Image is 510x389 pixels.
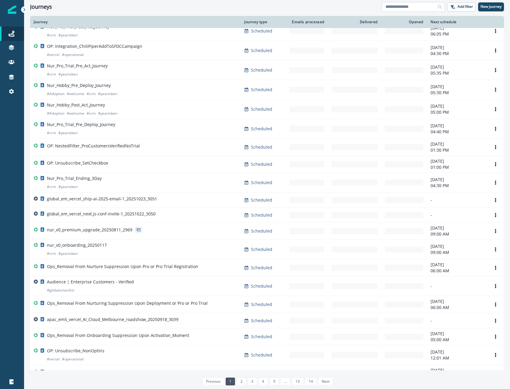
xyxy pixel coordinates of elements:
[491,350,500,360] button: Options
[47,227,132,233] p: nur_v0_premium_upgrade_20250811_2969
[431,262,484,268] p: [DATE]
[431,331,484,337] p: [DATE]
[47,102,105,108] p: Nur_Hobby_Post_Act_Journey
[251,28,272,34] p: Scheduled
[47,43,142,49] p: OP: Integration_ChiliPiperAddToSFDCCampaign
[431,51,484,57] p: 04:30 PM
[491,124,500,133] button: Options
[431,147,484,153] p: 01:30 PM
[431,177,484,183] p: [DATE]
[431,249,484,255] p: 09:00 AM
[47,143,140,149] p: OP: NestedFilter_ProCustomersVerifiedNoTrial
[251,87,272,93] p: Scheduled
[431,103,484,109] p: [DATE]
[47,369,198,375] p: Click tracking for global_em_vercel_ship-fup-1-Fortune_500_20250721_2922
[431,129,484,135] p: 04:40 PM
[431,45,484,51] p: [DATE]
[258,378,268,385] a: Page 4
[251,180,272,186] p: Scheduled
[30,296,504,313] a: Ops_Removal From Nurturing Suppression Upon Deployment or Pro or Pro TrialScheduled-[DATE]06:00 A...
[47,32,56,38] p: # crm
[431,283,484,289] p: -
[491,263,500,272] button: Options
[251,301,272,307] p: Scheduled
[47,71,56,77] p: # crm
[385,20,423,24] div: Opened
[251,144,272,150] p: Scheduled
[47,300,208,306] p: Ops_Removal From Nurturing Suppression Upon Deployment or Pro or Pro Trial
[447,2,476,11] button: Add filter
[305,378,317,385] a: Page 14
[431,158,484,164] p: [DATE]
[236,378,246,385] a: Page 2
[47,316,178,323] p: apac_em5_vercel_AI_Cloud_Melbourne_roadshow_20250918_3039
[47,196,157,202] p: global_em_vercel_ship-ai-2025-email-1_20251023_3051
[431,337,484,343] p: 05:00 AM
[431,31,484,37] p: 06:05 PM
[251,246,272,252] p: Scheduled
[248,378,257,385] a: Page 3
[30,223,504,240] a: nur_v0_premium_upgrade_20250811_2969Scheduled-[DATE]09:00 AMOptions
[30,173,504,193] a: Nur_Pro_Trial_Ending_3Day#crm#yeartokenScheduled-[DATE]04:30 PMOptions
[280,378,290,385] a: Jump forward
[47,251,56,257] p: # crm
[431,225,484,231] p: [DATE]
[491,282,500,291] button: Options
[251,265,272,271] p: Scheduled
[251,67,272,73] p: Scheduled
[47,242,107,248] p: nur_v0_onboarding_20250117
[30,328,504,345] a: Ops_Removal From Onboarding Suppression Upon Activation_MomentScheduled-[DATE]05:00 AMOptions
[30,4,52,10] h1: Journeys
[431,123,484,129] p: [DATE]
[47,348,104,354] p: OP: Unsubscribe_NonOptIns
[62,52,84,58] p: # operational
[30,313,504,328] a: apac_em5_vercel_AI_Cloud_Melbourne_roadshow_20250918_3039Scheduled--Options
[58,251,78,257] p: # yeartoken
[431,243,484,249] p: [DATE]
[30,240,504,259] a: nur_v0_onboarding_20250117#crm#yeartokenScheduled-[DATE]09:00 AMOptions
[47,122,115,128] p: Nur_Pro_Trial_Pre_Deploy_Journey
[8,5,16,14] img: Inflection
[431,212,484,218] p: -
[47,264,198,270] p: Ops_Removal From Nurture Suppression Upon Pro or Pro Trial Registration
[87,91,96,97] p: # crm
[458,5,473,9] p: Add filter
[47,184,56,190] p: # crm
[491,227,500,236] button: Options
[47,63,108,69] p: Nur_Pro_Trial_Pre_Act_Journey
[431,367,484,373] p: [DATE]
[270,378,279,385] a: Page 5
[251,161,272,167] p: Scheduled
[431,25,484,31] p: [DATE]
[251,352,272,358] p: Scheduled
[491,46,500,55] button: Options
[491,369,500,378] button: Options
[491,196,500,205] button: Options
[30,259,504,276] a: Ops_Removal From Nurture Suppression Upon Pro or Pro Trial RegistrationScheduled-[DATE]06:00 AMOp...
[47,287,74,293] p: # globalsmartlist
[478,2,504,11] button: New journey
[251,106,272,112] p: Scheduled
[58,130,78,136] p: # yeartoken
[30,60,504,80] a: Nur_Pro_Trial_Pre_Act_Journey#crm#yeartokenScheduled-[DATE]05:35 PMOptions
[30,276,504,296] a: Audience | Enterprise Customers - Verified#globalsmartlistScheduled--Options
[431,90,484,96] p: 05:30 PM
[47,211,156,217] p: global_em_vercel_next.js-conf-invite-1_20251022_3050
[30,100,504,119] a: Nur_Hobby_Post_Act_Journey#Adoption#welcome#crm#yeartokenScheduled-[DATE]05:00 PMOptions
[244,20,282,24] div: Journey type
[67,110,84,116] p: # welcome
[251,126,272,132] p: Scheduled
[34,20,237,24] div: Journey
[62,356,84,362] p: # operational
[491,143,500,152] button: Options
[30,193,504,208] a: global_em_vercel_ship-ai-2025-email-1_20251023_3051Scheduled--Options
[226,378,235,385] a: Page 1 is your current page
[431,84,484,90] p: [DATE]
[431,268,484,274] p: 06:00 AM
[67,91,84,97] p: # welcome
[251,283,272,289] p: Scheduled
[318,378,333,385] a: Next page
[431,183,484,189] p: 04:30 PM
[98,110,117,116] p: # yeartoken
[30,80,504,100] a: Nur_Hobby_Pre_Deploy_Journey#Adoption#welcome#crm#yeartokenScheduled-[DATE]05:30 PMOptions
